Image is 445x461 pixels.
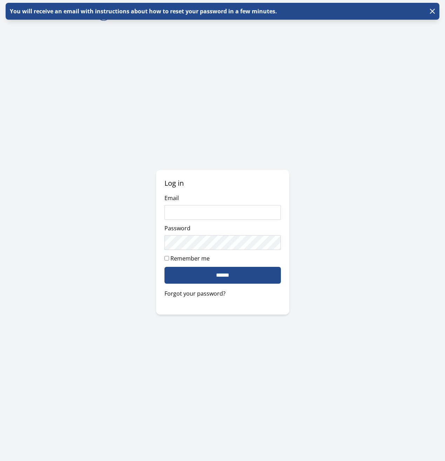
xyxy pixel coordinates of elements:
[8,7,277,15] p: You will receive an email with instructions about how to reset your password in a few minutes.
[164,289,281,298] a: Forgot your password?
[170,255,210,262] label: Remember me
[164,194,179,202] label: Email
[164,224,190,232] label: Password
[164,178,281,188] h2: Log in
